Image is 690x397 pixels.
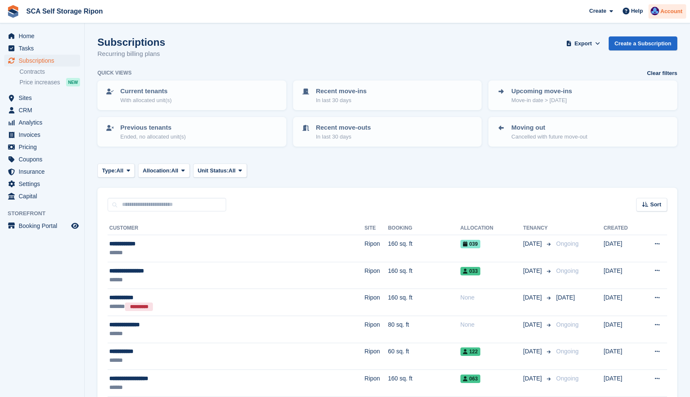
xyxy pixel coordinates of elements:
td: [DATE] [604,289,640,316]
span: Tasks [19,42,69,54]
span: CRM [19,104,69,116]
span: [DATE] [523,347,543,356]
span: Allocation: [143,167,171,175]
h6: Quick views [97,69,132,77]
span: Insurance [19,166,69,178]
th: Customer [108,222,365,235]
span: 122 [460,347,480,356]
td: [DATE] [604,370,640,397]
a: Recent move-ins In last 30 days [294,81,481,109]
a: menu [4,190,80,202]
a: menu [4,129,80,141]
a: Clear filters [647,69,677,78]
span: Account [660,7,682,16]
p: Ended, no allocated unit(s) [120,133,186,141]
td: [DATE] [604,343,640,370]
div: NEW [66,78,80,86]
td: 160 sq. ft [388,370,460,397]
td: [DATE] [604,262,640,289]
span: Analytics [19,117,69,128]
td: Ripon [365,289,388,316]
span: 033 [460,267,480,275]
a: menu [4,178,80,190]
span: Help [631,7,643,15]
span: Price increases [19,78,60,86]
img: Sarah Race [651,7,659,15]
th: Site [365,222,388,235]
span: [DATE] [523,293,543,302]
span: All [116,167,124,175]
th: Booking [388,222,460,235]
td: 160 sq. ft [388,289,460,316]
span: 063 [460,375,480,383]
img: stora-icon-8386f47178a22dfd0bd8f6a31ec36ba5ce8667c1dd55bd0f319d3a0aa187defe.svg [7,5,19,18]
span: 039 [460,240,480,248]
span: [DATE] [523,267,543,275]
span: Invoices [19,129,69,141]
a: Previous tenants Ended, no allocated unit(s) [98,118,285,146]
h1: Subscriptions [97,36,165,48]
p: In last 30 days [316,133,371,141]
a: Upcoming move-ins Move-in date > [DATE] [489,81,676,109]
a: menu [4,117,80,128]
td: Ripon [365,370,388,397]
a: Price increases NEW [19,78,80,87]
a: menu [4,55,80,67]
span: Home [19,30,69,42]
span: Export [574,39,592,48]
span: Subscriptions [19,55,69,67]
span: Ongoing [556,240,579,247]
p: Cancelled with future move-out [511,133,587,141]
span: Create [589,7,606,15]
span: [DATE] [523,320,543,329]
td: Ripon [365,235,388,262]
span: Sort [650,200,661,209]
span: Ongoing [556,267,579,274]
span: Unit Status: [198,167,229,175]
p: Current tenants [120,86,172,96]
a: menu [4,30,80,42]
button: Type: All [97,164,135,178]
span: Settings [19,178,69,190]
span: Ongoing [556,375,579,382]
th: Tenancy [523,222,553,235]
span: Booking Portal [19,220,69,232]
td: Ripon [365,262,388,289]
a: menu [4,104,80,116]
div: None [460,293,523,302]
span: Capital [19,190,69,202]
a: Moving out Cancelled with future move-out [489,118,676,146]
td: 160 sq. ft [388,262,460,289]
button: Unit Status: All [193,164,247,178]
a: Current tenants With allocated unit(s) [98,81,285,109]
p: With allocated unit(s) [120,96,172,105]
p: Moving out [511,123,587,133]
p: Recent move-outs [316,123,371,133]
a: menu [4,42,80,54]
span: Pricing [19,141,69,153]
p: Upcoming move-ins [511,86,572,96]
a: menu [4,92,80,104]
td: [DATE] [604,235,640,262]
p: Previous tenants [120,123,186,133]
td: Ripon [365,343,388,370]
span: [DATE] [556,294,575,301]
p: Move-in date > [DATE] [511,96,572,105]
span: Storefront [8,209,84,218]
a: menu [4,220,80,232]
span: Ongoing [556,321,579,328]
span: Sites [19,92,69,104]
a: menu [4,141,80,153]
td: [DATE] [604,316,640,343]
p: Recurring billing plans [97,49,165,59]
span: [DATE] [523,374,543,383]
td: 160 sq. ft [388,235,460,262]
a: Create a Subscription [609,36,677,50]
a: Preview store [70,221,80,231]
a: Recent move-outs In last 30 days [294,118,481,146]
th: Allocation [460,222,523,235]
span: All [171,167,178,175]
p: In last 30 days [316,96,367,105]
td: 80 sq. ft [388,316,460,343]
a: Contracts [19,68,80,76]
